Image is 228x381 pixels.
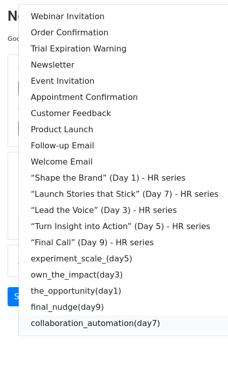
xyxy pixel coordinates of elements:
[8,35,96,42] small: Google Sheet:
[8,8,220,25] h2: New Campaign
[8,287,41,306] a: Send
[178,333,228,381] iframe: Chat Widget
